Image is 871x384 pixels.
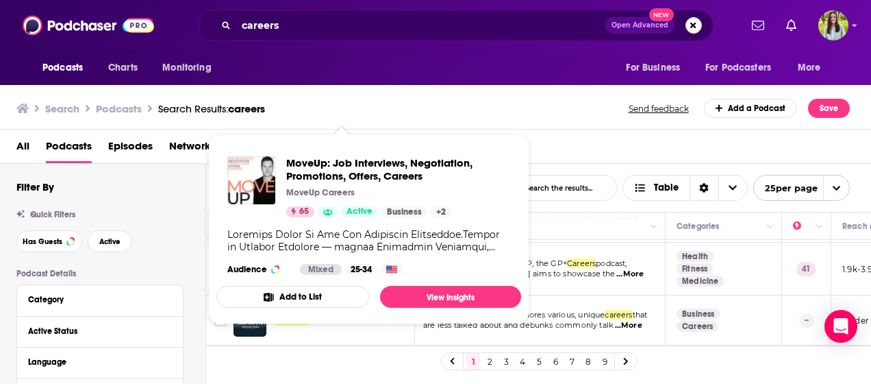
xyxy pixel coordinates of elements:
[199,10,714,41] div: Search podcasts, credits, & more...
[45,102,79,115] h3: Search
[216,286,369,308] button: Add to List
[228,102,265,115] span: careers
[633,310,648,320] span: that
[793,218,812,235] div: Power Score
[483,353,496,370] a: 2
[596,259,627,268] span: podcast,
[286,156,510,182] span: MoveUp: Job Interviews, Negotiation, Promotions, Offers, Careers
[158,102,265,115] a: Search Results:careers
[605,17,674,34] button: Open AdvancedNew
[300,264,342,275] div: Mixed
[33,55,101,81] button: open menu
[381,206,427,217] a: Business
[788,55,838,81] button: open menu
[16,135,29,163] a: All
[746,14,770,37] a: Show notifications dropdown
[431,206,451,217] a: +2
[345,264,377,275] div: 25-34
[169,135,215,163] a: Networks
[616,269,644,280] span: ...More
[799,313,814,327] p: --
[753,175,850,201] button: open menu
[30,210,75,219] span: Quick Filters
[818,10,848,40] span: Logged in as meaghanyoungblood
[818,10,848,40] button: Show profile menu
[46,135,92,163] a: Podcasts
[754,178,818,199] span: 25 per page
[811,219,828,235] button: Column Actions
[598,353,611,370] a: 9
[532,353,546,370] a: 5
[108,58,138,77] span: Charts
[499,353,513,370] a: 3
[677,321,718,332] a: Careers
[677,218,719,235] div: Categories
[516,353,529,370] a: 4
[108,135,153,163] a: Episodes
[88,230,132,252] button: Active
[423,269,616,278] span: hosted by [PERSON_NAME] aims to showcase the
[649,8,674,21] span: New
[677,251,714,262] a: Health
[466,353,480,370] a: 1
[705,58,771,77] span: For Podcasters
[654,183,679,193] span: Table
[16,180,54,193] h2: Filter By
[236,14,605,36] input: Search podcasts, credits, & more...
[624,103,693,115] button: Send feedback
[346,205,373,219] span: Active
[227,264,289,275] h3: Audience
[286,187,355,198] p: MoveUp Careers
[299,205,309,219] span: 65
[677,276,724,287] a: Medicine
[611,22,668,29] span: Open Advanced
[615,320,642,331] span: ...More
[23,238,62,245] span: Has Guests
[99,55,146,81] a: Charts
[796,262,816,276] p: 41
[622,175,748,201] button: Choose View
[158,102,265,115] div: Search Results:
[16,230,82,252] button: Has Guests
[605,310,632,320] span: careers
[781,14,802,37] a: Show notifications dropdown
[646,219,662,235] button: Column Actions
[28,357,163,367] div: Language
[567,259,596,268] span: Careers
[227,228,510,253] div: Loremips Dolor Si Ame Con Adipiscin Elitseddoe.Tempor in Utlabor Etdolore — magnaa Enimadmin Veni...
[28,295,163,304] div: Category
[153,55,229,81] button: open menu
[824,310,857,343] div: Open Intercom Messenger
[286,206,314,217] a: 65
[227,156,275,204] img: MoveUp: Job Interviews, Negotiation, Promotions, Offers, Careers
[96,102,142,115] h3: Podcasts
[704,99,798,118] a: Add a Podcast
[548,353,562,370] a: 6
[762,219,779,235] button: Column Actions
[16,269,184,278] p: Podcast Details
[677,309,720,320] a: Business
[798,58,821,77] span: More
[28,353,172,370] button: Language
[28,326,163,336] div: Active Status
[565,353,579,370] a: 7
[696,55,791,81] button: open menu
[380,286,521,308] a: View Insights
[42,58,83,77] span: Podcasts
[690,176,718,200] div: Sort Direction
[28,291,172,308] button: Category
[28,322,172,339] button: Active Status
[581,353,595,370] a: 8
[23,12,154,38] img: Podchaser - Follow, Share and Rate Podcasts
[808,99,850,118] button: Save
[99,238,121,245] span: Active
[626,58,680,77] span: For Business
[162,58,211,77] span: Monitoring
